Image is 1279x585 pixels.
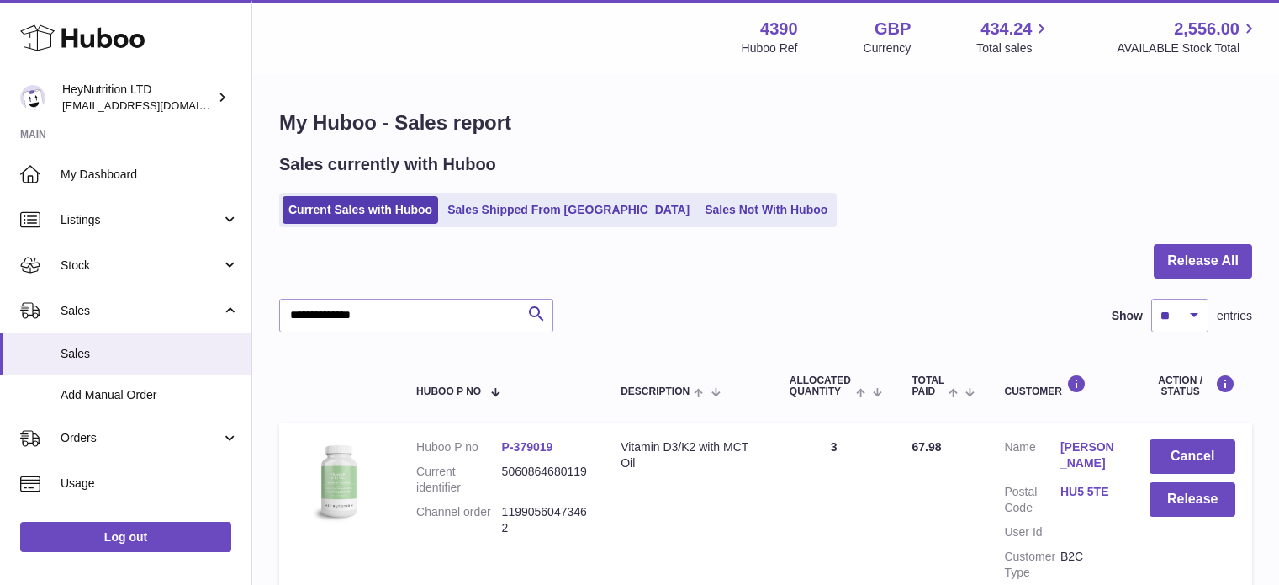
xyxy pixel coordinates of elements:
[61,258,221,274] span: Stock
[980,18,1032,40] span: 434.24
[279,109,1252,136] h1: My Huboo - Sales report
[875,18,911,40] strong: GBP
[1004,484,1060,516] dt: Postal Code
[502,504,588,536] dd: 11990560473462
[416,439,502,455] dt: Huboo P no
[61,346,239,362] span: Sales
[502,464,588,496] dd: 5060864680119
[61,387,239,403] span: Add Manual Order
[912,375,944,397] span: Total paid
[1004,524,1060,540] dt: User Id
[283,196,438,224] a: Current Sales with Huboo
[790,375,852,397] span: ALLOCATED Quantity
[62,82,214,114] div: HeyNutrition LTD
[976,40,1051,56] span: Total sales
[1154,244,1252,279] button: Release All
[1004,439,1060,476] dt: Name
[699,196,833,224] a: Sales Not With Huboo
[1112,308,1143,324] label: Show
[416,386,481,397] span: Huboo P no
[621,386,690,397] span: Description
[1117,18,1259,56] a: 2,556.00 AVAILABLE Stock Total
[61,167,239,183] span: My Dashboard
[1060,439,1116,471] a: [PERSON_NAME]
[416,504,502,536] dt: Channel order
[742,40,798,56] div: Huboo Ref
[1060,484,1116,500] a: HU5 5TE
[20,522,231,552] a: Log out
[61,303,221,319] span: Sales
[1150,482,1235,517] button: Release
[864,40,912,56] div: Currency
[416,464,502,496] dt: Current identifier
[61,476,239,492] span: Usage
[279,153,496,176] h2: Sales currently with Huboo
[296,439,380,524] img: 43901725566257.jpg
[621,439,756,471] div: Vitamin D3/K2 with MCT Oil
[1150,375,1235,397] div: Action / Status
[1004,549,1060,581] dt: Customer Type
[1217,308,1252,324] span: entries
[62,98,247,112] span: [EMAIL_ADDRESS][DOMAIN_NAME]
[61,430,221,446] span: Orders
[760,18,798,40] strong: 4390
[1117,40,1259,56] span: AVAILABLE Stock Total
[20,85,45,110] img: info@heynutrition.com
[1060,549,1116,581] dd: B2C
[61,212,221,228] span: Listings
[502,440,553,454] a: P-379019
[1004,375,1116,397] div: Customer
[441,196,695,224] a: Sales Shipped From [GEOGRAPHIC_DATA]
[1150,439,1235,474] button: Cancel
[976,18,1051,56] a: 434.24 Total sales
[912,440,941,454] span: 67.98
[1174,18,1239,40] span: 2,556.00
